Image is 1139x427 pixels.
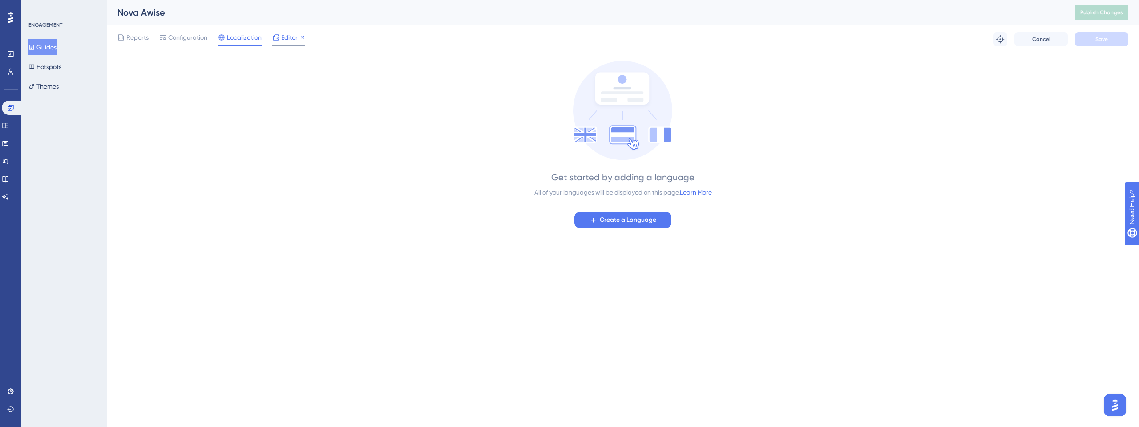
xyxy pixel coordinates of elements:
button: Themes [28,78,59,94]
span: Need Help? [21,2,56,13]
span: Reports [126,32,149,43]
span: Publish Changes [1080,9,1123,16]
button: Create a Language [574,212,671,228]
div: Get started by adding a language [551,171,695,183]
button: Publish Changes [1075,5,1128,20]
div: ENGAGEMENT [28,21,62,28]
span: Save [1095,36,1108,43]
span: Create a Language [600,215,656,225]
div: All of your languages will be displayed on this page. [534,187,712,198]
span: Localization [227,32,262,43]
button: Hotspots [28,59,61,75]
div: Nova Awise [117,6,1053,19]
button: Guides [28,39,57,55]
span: Editor [281,32,298,43]
span: Cancel [1032,36,1050,43]
button: Cancel [1014,32,1068,46]
a: Learn More [680,189,712,196]
span: Configuration [168,32,207,43]
button: Save [1075,32,1128,46]
iframe: UserGuiding AI Assistant Launcher [1102,392,1128,419]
